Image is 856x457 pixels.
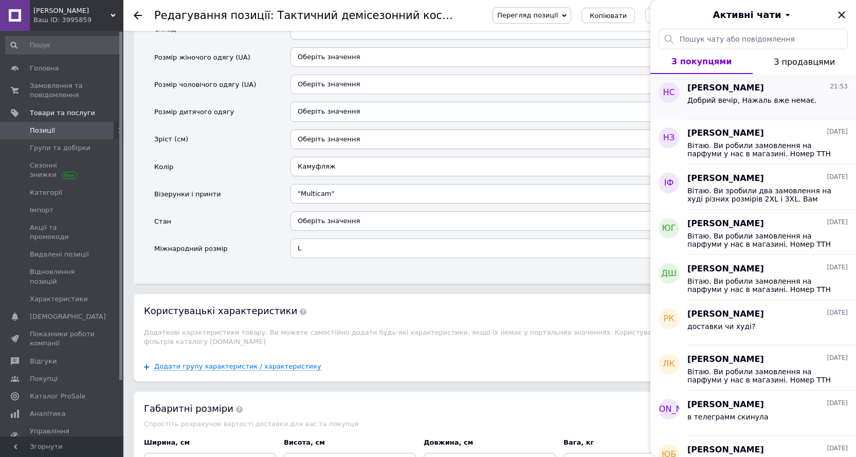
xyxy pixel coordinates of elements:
span: Перегляд позиції [497,11,558,19]
span: Характеристики [30,295,88,304]
li: Другий шар -флісовий відстібається [31,92,232,102]
div: Зріст (см) [154,135,188,144]
span: [PERSON_NAME] [687,218,764,230]
body: Редактор, 99C37887-5C18-4F77-B122-9108CB3A4020 [10,10,252,335]
div: L [290,239,820,258]
span: Вітаю. Ви робили замовлення на парфуми у нас в магазині. Номер ТТН 20451262300177 [687,232,833,248]
li: Застежка - молния [31,39,232,49]
button: З продавцями [753,49,856,74]
strong: Опис [10,110,30,119]
li: Второй слой -флисовый отстегивается [31,92,232,103]
span: [DATE] [827,173,848,181]
strong: Особенности [10,11,54,19]
input: Пошук [5,36,121,54]
span: [PERSON_NAME] [687,308,764,320]
div: Оберіть значення [290,211,820,231]
span: Додаткові характеристики товару. Ви можете самостійно додати будь-які характеристики, якщо їх нем... [144,328,813,345]
li: Накладні та прорізні кишені [31,70,232,81]
span: Каталог ProSale [30,392,85,401]
span: [PERSON_NAME] [687,444,764,456]
input: Пошук чату або повідомлення [659,29,848,49]
span: [DATE] [827,263,848,272]
span: З продавцями [774,57,835,67]
button: Закрити [835,9,848,21]
span: Копіювати [590,12,627,20]
li: Накладные и прорезные карманы [31,70,232,81]
body: Редактор, 12662D63-ADF9-4214-9CB6-E39988C3F4A1 [10,10,252,344]
span: Вітаю. Ви робили замовлення на парфуми у нас в магазині. Номер ТТН 20451260889875 [687,277,833,294]
p: Данный костюм SoftShell изготовлен из прочных и высокотехнологичных нетканых материалов, поэтому ... [10,109,252,152]
button: НЗ[PERSON_NAME][DATE]Вітаю. Ви робили замовлення на парфуми у нас в магазині. Номер ТТН 204512661... [650,119,856,164]
span: Вітаю. Ви робили замовлення на парфуми у нас в магазині. Номер ТТН 20451252686238 [687,368,833,384]
span: Ширина, см [144,438,190,446]
span: Показники роботи компанії [30,330,95,348]
div: Повернутися назад [134,11,142,20]
span: Управління сайтом [30,427,95,445]
span: [PERSON_NAME] [687,173,764,185]
li: Вентиляційні блискавки на пахвах [31,49,232,60]
li: З однієї сторони матеріал Софтшел [31,81,232,92]
span: Вітаю. Ви робили замовлення на парфуми у нас в магазині. Номер ТТН 20451266170123 [687,141,833,158]
span: З покупцями [671,57,732,66]
span: [PERSON_NAME] [687,399,764,411]
span: [PERSON_NAME] [687,263,764,275]
span: Активні чати [713,8,781,22]
span: НС [663,87,675,99]
li: Зносостійкий та міцний матеріал [31,27,232,38]
span: Видалені позиції [30,250,89,259]
span: Додати групу характеристик / характеристику [154,362,321,371]
span: [DATE] [827,308,848,317]
button: З покупцями [650,49,753,74]
span: Відгуки [30,357,57,366]
li: Вентиляционные молнии на подмышках [31,49,232,60]
li: Износостойкий и прочный материал [31,28,232,39]
div: Оберіть значення [290,102,820,121]
li: Анатомический крой [31,60,232,70]
span: Аналітика [30,409,65,418]
span: [PERSON_NAME] [635,404,703,415]
span: Замовлення та повідомлення [30,81,95,100]
span: ЛК [663,358,675,370]
span: ЮГ [662,223,676,234]
div: Оберіть значення [290,47,820,67]
span: Групи та добірки [30,143,90,153]
span: [DEMOGRAPHIC_DATA] [30,312,106,321]
div: Колір [154,162,173,172]
span: Покупці [30,374,58,383]
span: Головна [30,64,59,73]
div: Розмір чоловічого одягу (UA) [154,80,256,89]
div: Оберіть значення [290,75,820,94]
h1: Редагування позиції: Тактичний демісезонний костюм, форма мультикам Transformer (двошаровий) ВТ7054 [154,9,772,22]
div: Розмір дитячого одягу [154,107,234,117]
li: Застібка - блискавка [31,38,232,49]
strong: Особливості [10,10,60,19]
div: Оберіть значення [290,130,820,149]
span: [DATE] [827,444,848,453]
span: [DATE] [827,127,848,136]
strong: Описание [10,110,43,118]
span: Користувацькi характеристики [144,305,306,316]
button: Активні чати [679,8,827,22]
span: [PERSON_NAME] [687,82,764,94]
span: YUKI [33,6,111,15]
button: Копіювати [581,8,635,23]
span: [PERSON_NAME] [687,354,764,365]
div: Спростіть розрахунок вартості доставки для вас та покупця [144,420,835,428]
span: Категорії [30,188,62,197]
span: Висота, см [284,438,325,446]
div: Розмір жіночого одягу (UA) [154,53,250,62]
button: ІФ[PERSON_NAME][DATE]Вітаю. Ви зробили два замовлення на худі різних розмірів 2XL і 3XL. Вам два ... [650,164,856,210]
span: в телеграмм скинула [687,413,769,421]
div: Стан [154,217,171,226]
span: Добрий вечір, Нажаль вже немає. [687,96,816,104]
button: ЮГ[PERSON_NAME][DATE]Вітаю. Ви робили замовлення на парфуми у нас в магазині. Номер ТТН 204512623... [650,210,856,255]
div: "Multicam" [290,184,820,204]
div: Візерунки і принти [154,190,221,199]
span: НЗ [663,132,675,144]
span: Вага, кг [563,438,594,446]
div: Ваш ID: 3995859 [33,15,123,25]
span: 21:53 [830,82,848,91]
span: РК [663,313,674,325]
div: Міжнародний розмір [154,244,228,253]
span: [DATE] [827,354,848,362]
